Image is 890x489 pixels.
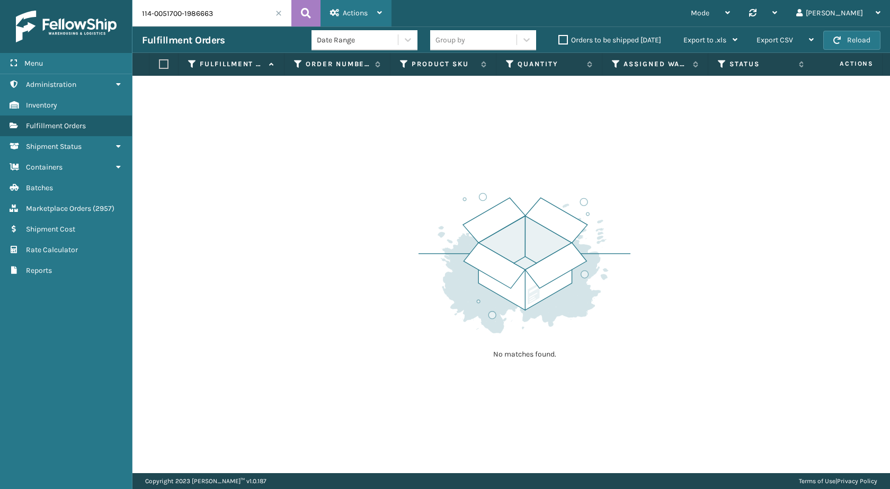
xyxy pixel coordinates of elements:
[145,473,266,489] p: Copyright 2023 [PERSON_NAME]™ v 1.0.187
[306,59,370,69] label: Order Number
[624,59,688,69] label: Assigned Warehouse
[756,35,793,45] span: Export CSV
[683,35,726,45] span: Export to .xls
[26,142,82,151] span: Shipment Status
[837,477,877,485] a: Privacy Policy
[317,34,399,46] div: Date Range
[26,204,91,213] span: Marketplace Orders
[823,31,880,50] button: Reload
[691,8,709,17] span: Mode
[26,101,57,110] span: Inventory
[26,80,76,89] span: Administration
[26,183,53,192] span: Batches
[518,59,582,69] label: Quantity
[26,121,86,130] span: Fulfillment Orders
[200,59,264,69] label: Fulfillment Order Id
[729,59,794,69] label: Status
[26,163,63,172] span: Containers
[806,55,880,73] span: Actions
[26,266,52,275] span: Reports
[24,59,43,68] span: Menu
[16,11,117,42] img: logo
[26,225,75,234] span: Shipment Cost
[412,59,476,69] label: Product SKU
[558,35,661,45] label: Orders to be shipped [DATE]
[343,8,368,17] span: Actions
[799,477,835,485] a: Terms of Use
[93,204,114,213] span: ( 2957 )
[142,34,225,47] h3: Fulfillment Orders
[26,245,78,254] span: Rate Calculator
[435,34,465,46] div: Group by
[799,473,877,489] div: |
